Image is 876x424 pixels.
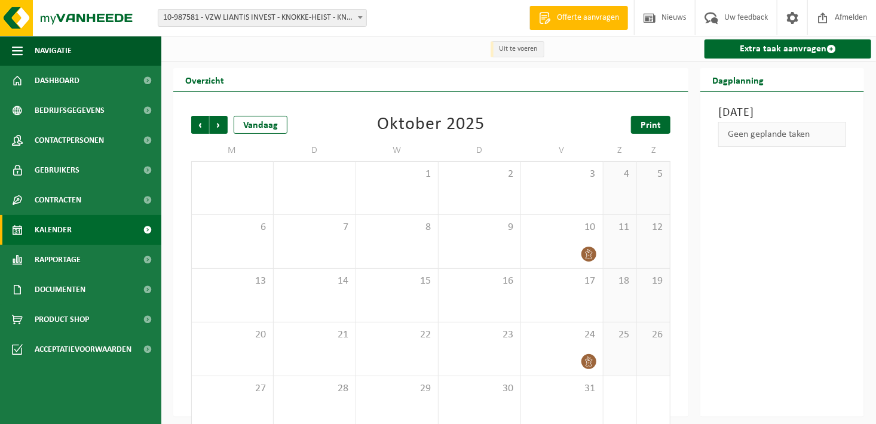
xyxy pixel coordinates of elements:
span: Product Shop [35,305,89,334]
a: Print [631,116,670,134]
span: 10 [527,221,597,234]
span: 24 [527,328,597,342]
span: Acceptatievoorwaarden [35,334,131,364]
span: 10-987581 - VZW LIANTIS INVEST - KNOKKE-HEIST - KNOKKE-HEIST [158,9,367,27]
span: 23 [445,328,514,342]
h2: Overzicht [173,68,236,91]
td: W [356,140,439,161]
span: Documenten [35,275,85,305]
span: 12 [643,221,664,234]
td: D [274,140,356,161]
span: Offerte aanvragen [554,12,622,24]
span: 18 [609,275,630,288]
span: Print [641,121,661,130]
span: Gebruikers [35,155,79,185]
span: 15 [362,275,432,288]
span: 6 [198,221,267,234]
h3: [DATE] [718,104,846,122]
span: 16 [445,275,514,288]
span: 10-987581 - VZW LIANTIS INVEST - KNOKKE-HEIST - KNOKKE-HEIST [158,10,366,26]
span: 17 [527,275,597,288]
span: 31 [527,382,597,395]
td: Z [637,140,670,161]
span: 3 [527,168,597,181]
span: Contracten [35,185,81,215]
td: V [521,140,604,161]
a: Offerte aanvragen [529,6,628,30]
span: 21 [280,328,350,342]
span: 14 [280,275,350,288]
span: 22 [362,328,432,342]
span: 26 [643,328,664,342]
td: D [439,140,521,161]
td: Z [604,140,637,161]
span: 13 [198,275,267,288]
span: 4 [609,168,630,181]
span: Contactpersonen [35,125,104,155]
span: 2 [445,168,514,181]
span: Navigatie [35,36,72,66]
span: 27 [198,382,267,395]
span: 7 [280,221,350,234]
span: 11 [609,221,630,234]
div: Oktober 2025 [377,116,485,134]
span: Volgende [210,116,228,134]
span: 20 [198,328,267,342]
span: 9 [445,221,514,234]
span: 8 [362,221,432,234]
td: M [191,140,274,161]
span: Rapportage [35,245,81,275]
span: 25 [609,328,630,342]
span: 29 [362,382,432,395]
span: Kalender [35,215,72,245]
span: 30 [445,382,514,395]
span: 1 [362,168,432,181]
div: Vandaag [234,116,287,134]
span: Dashboard [35,66,79,96]
span: 19 [643,275,664,288]
a: Extra taak aanvragen [705,39,871,59]
li: Uit te voeren [491,41,544,57]
span: Vorige [191,116,209,134]
span: 28 [280,382,350,395]
div: Geen geplande taken [718,122,846,147]
span: Bedrijfsgegevens [35,96,105,125]
span: 5 [643,168,664,181]
h2: Dagplanning [700,68,776,91]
